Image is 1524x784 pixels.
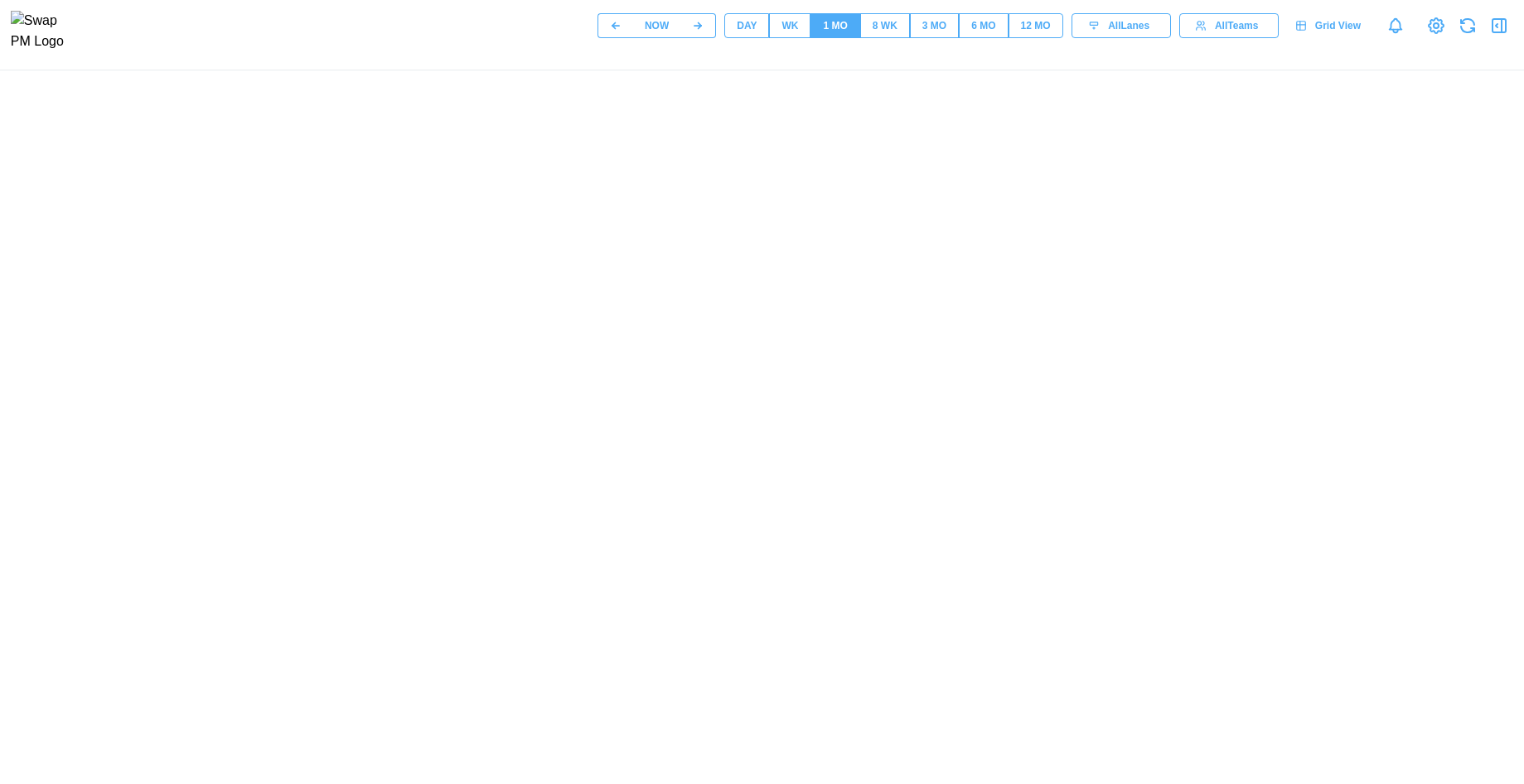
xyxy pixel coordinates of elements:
button: 1 MO [810,13,859,38]
div: 8 WK [873,18,897,34]
button: NOW [633,13,680,38]
button: WK [769,13,810,38]
a: View Project [1425,14,1448,37]
button: 12 MO [1009,13,1063,38]
button: 6 MO [959,13,1008,38]
span: All Lanes [1108,14,1149,37]
div: 6 MO [971,18,995,34]
span: Grid View [1315,14,1361,37]
button: 3 MO [910,13,959,38]
a: Notifications [1381,12,1410,40]
img: Swap PM Logo [11,11,78,52]
button: Refresh Grid [1456,14,1479,37]
div: DAY [737,18,757,34]
button: AllLanes [1072,13,1171,38]
button: 8 WK [860,13,910,38]
div: WK [781,18,798,34]
div: 12 MO [1021,18,1051,34]
span: All Teams [1215,14,1258,37]
div: 1 MO [823,18,847,34]
button: DAY [724,13,769,38]
a: Grid View [1287,13,1373,38]
div: 3 MO [922,18,946,34]
button: Open Drawer [1488,14,1511,37]
div: NOW [645,18,669,34]
button: AllTeams [1179,13,1279,38]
